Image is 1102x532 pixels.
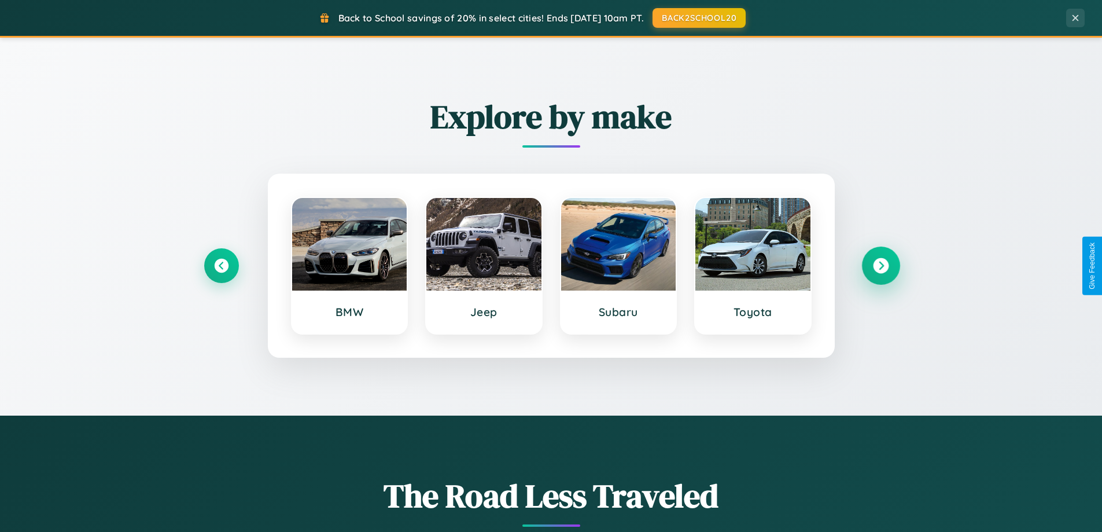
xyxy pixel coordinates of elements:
[304,305,396,319] h3: BMW
[438,305,530,319] h3: Jeep
[653,8,746,28] button: BACK2SCHOOL20
[573,305,665,319] h3: Subaru
[1088,243,1096,289] div: Give Feedback
[338,12,644,24] span: Back to School savings of 20% in select cities! Ends [DATE] 10am PT.
[204,474,898,518] h1: The Road Less Traveled
[707,305,799,319] h3: Toyota
[204,94,898,139] h2: Explore by make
